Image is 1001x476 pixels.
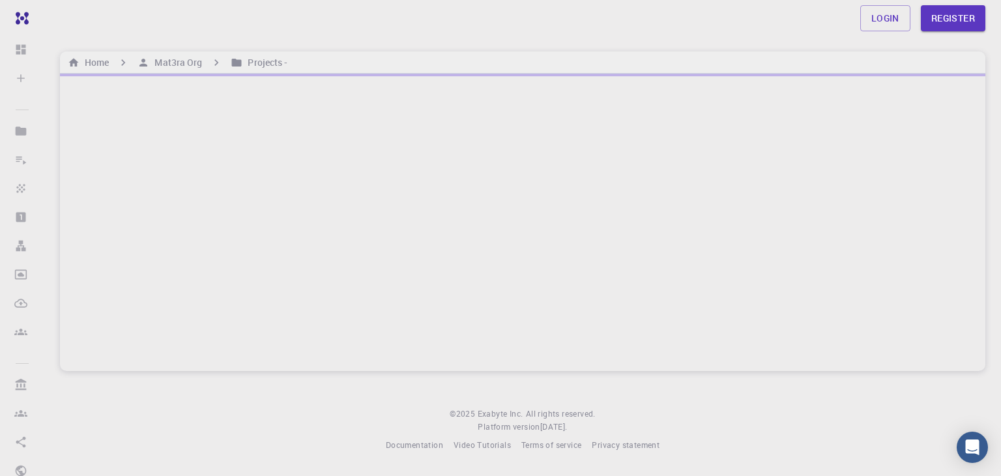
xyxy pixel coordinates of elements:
h6: Projects - [242,55,287,70]
a: Documentation [386,439,443,452]
span: Video Tutorials [454,439,511,450]
a: Register [921,5,985,31]
span: Privacy statement [592,439,660,450]
h6: Home [80,55,109,70]
a: Privacy statement [592,439,660,452]
span: Documentation [386,439,443,450]
a: Exabyte Inc. [478,408,523,421]
a: Video Tutorials [454,439,511,452]
a: Terms of service [521,439,581,452]
span: All rights reserved. [526,408,596,421]
span: Platform version [478,421,540,434]
span: Exabyte Inc. [478,408,523,419]
span: [DATE] . [540,421,568,432]
a: [DATE]. [540,421,568,434]
nav: breadcrumb [65,55,290,70]
h6: Mat3ra Org [149,55,202,70]
img: logo [10,12,29,25]
div: Open Intercom Messenger [957,432,988,463]
a: Login [860,5,910,31]
span: © 2025 [450,408,477,421]
span: Terms of service [521,439,581,450]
